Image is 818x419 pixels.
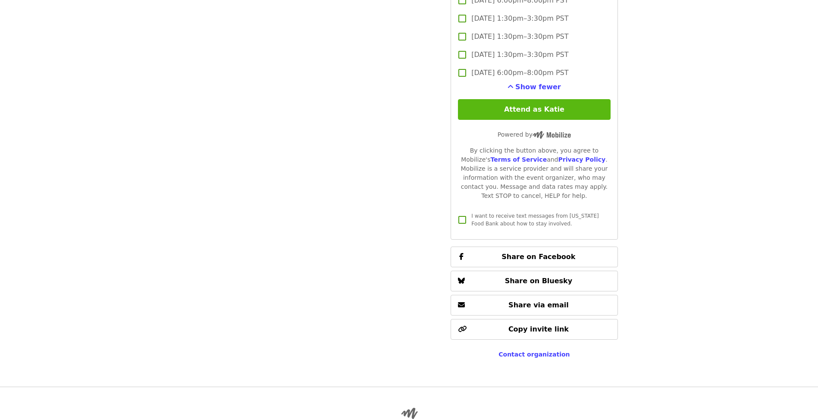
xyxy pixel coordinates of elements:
img: Powered by Mobilize [533,131,571,139]
span: Show fewer [515,83,561,91]
a: Terms of Service [490,156,547,163]
span: Share via email [508,301,569,309]
a: Privacy Policy [558,156,605,163]
a: Contact organization [498,351,570,358]
button: Attend as Katie [458,99,610,120]
span: Powered by [498,131,571,138]
span: I want to receive text messages from [US_STATE] Food Bank about how to stay involved. [471,213,599,227]
button: Copy invite link [451,319,617,340]
button: Share on Facebook [451,247,617,267]
span: Copy invite link [508,325,569,333]
span: [DATE] 6:00pm–8:00pm PST [471,68,568,78]
span: [DATE] 1:30pm–3:30pm PST [471,13,568,24]
span: [DATE] 1:30pm–3:30pm PST [471,31,568,42]
button: Share via email [451,295,617,316]
span: [DATE] 1:30pm–3:30pm PST [471,50,568,60]
button: Share on Bluesky [451,271,617,291]
button: See more timeslots [508,82,561,92]
span: Share on Facebook [501,253,575,261]
div: By clicking the button above, you agree to Mobilize's and . Mobilize is a service provider and wi... [458,146,610,200]
span: Share on Bluesky [505,277,573,285]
